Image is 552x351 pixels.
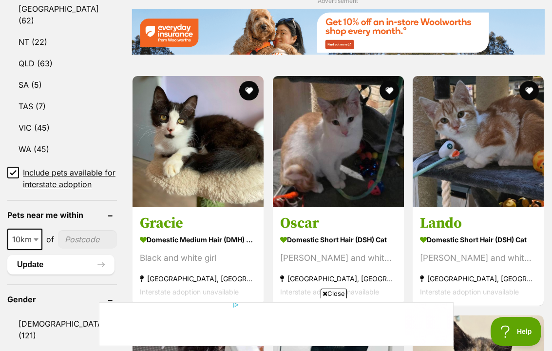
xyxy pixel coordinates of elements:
[23,167,117,190] span: Include pets available for interstate adoption
[140,273,256,286] strong: [GEOGRAPHIC_DATA], [GEOGRAPHIC_DATA]
[99,302,454,346] iframe: Advertisement
[273,207,404,306] a: Oscar Domestic Short Hair (DSH) Cat [PERSON_NAME] and white boy [GEOGRAPHIC_DATA], [GEOGRAPHIC_DA...
[140,252,256,265] div: Black and white girl
[7,53,117,74] a: QLD (63)
[7,32,117,52] a: NT (22)
[239,81,259,100] button: favourite
[8,233,41,246] span: 10km
[140,288,239,296] span: Interstate adoption unavailable
[140,214,256,233] h3: Gracie
[413,76,544,207] img: Lando - Domestic Short Hair (DSH) Cat
[379,81,399,100] button: favourite
[7,313,117,346] a: [DEMOGRAPHIC_DATA] (121)
[519,81,539,100] button: favourite
[7,167,117,190] a: Include pets available for interstate adoption
[420,288,519,296] span: Interstate adoption unavailable
[280,214,397,233] h3: Oscar
[132,9,545,55] img: Everyday Insurance promotional banner
[280,288,379,296] span: Interstate adoption unavailable
[420,252,536,265] div: [PERSON_NAME] and white boy
[280,233,397,247] strong: Domestic Short Hair (DSH) Cat
[413,207,544,306] a: Lando Domestic Short Hair (DSH) Cat [PERSON_NAME] and white boy [GEOGRAPHIC_DATA], [GEOGRAPHIC_DA...
[133,207,264,306] a: Gracie Domestic Medium Hair (DMH) Cat Black and white girl [GEOGRAPHIC_DATA], [GEOGRAPHIC_DATA] I...
[420,273,536,286] strong: [GEOGRAPHIC_DATA], [GEOGRAPHIC_DATA]
[133,76,264,207] img: Gracie - Domestic Medium Hair (DMH) Cat
[58,230,117,249] input: postcode
[491,317,542,346] iframe: Help Scout Beacon - Open
[46,234,54,245] span: of
[321,289,347,298] span: Close
[280,252,397,265] div: [PERSON_NAME] and white boy
[7,211,117,219] header: Pets near me within
[7,295,117,304] header: Gender
[7,255,114,274] button: Update
[7,117,117,138] a: VIC (45)
[7,229,42,250] span: 10km
[420,233,536,247] strong: Domestic Short Hair (DSH) Cat
[140,233,256,247] strong: Domestic Medium Hair (DMH) Cat
[7,139,117,159] a: WA (45)
[420,214,536,233] h3: Lando
[280,273,397,286] strong: [GEOGRAPHIC_DATA], [GEOGRAPHIC_DATA]
[273,76,404,207] img: Oscar - Domestic Short Hair (DSH) Cat
[132,9,545,57] a: Everyday Insurance promotional banner
[7,75,117,95] a: SA (5)
[7,96,117,117] a: TAS (7)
